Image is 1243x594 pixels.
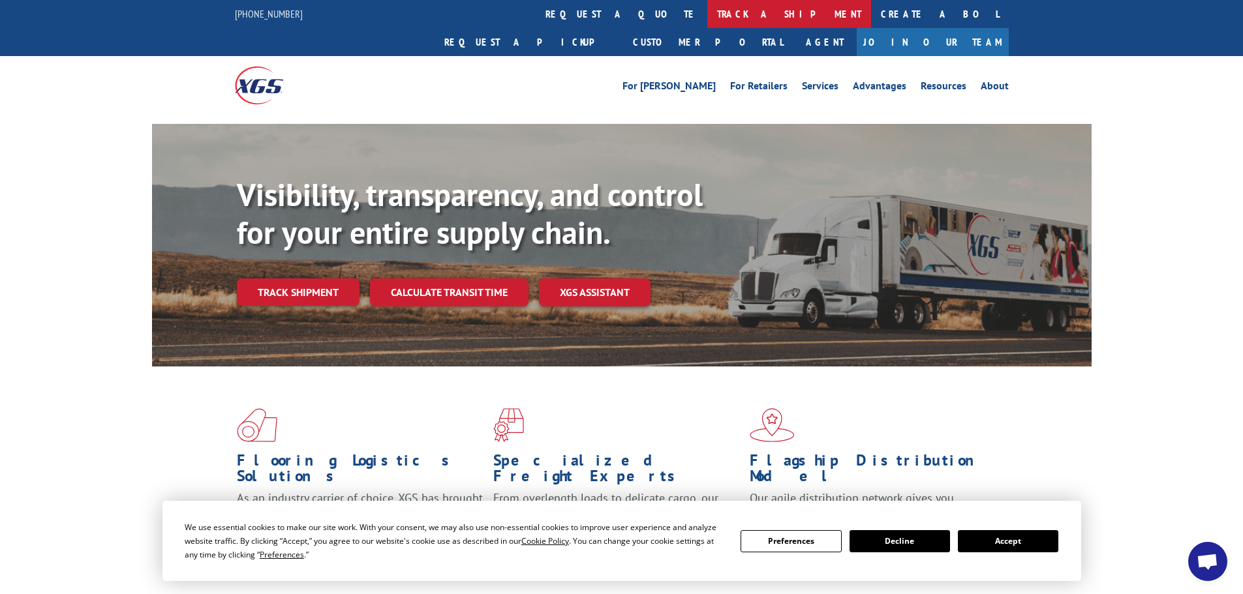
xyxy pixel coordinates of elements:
[1188,542,1227,581] div: Open chat
[370,278,529,306] a: Calculate transit time
[237,174,703,252] b: Visibility, transparency, and control for your entire supply chain.
[185,520,725,561] div: We use essential cookies to make our site work. With your consent, we may also use non-essential ...
[162,501,1081,581] div: Cookie Consent Prompt
[235,7,303,20] a: [PHONE_NUMBER]
[921,81,966,95] a: Resources
[850,530,950,552] button: Decline
[623,28,793,56] a: Customer Portal
[521,535,569,546] span: Cookie Policy
[237,278,360,306] a: Track shipment
[853,81,906,95] a: Advantages
[237,408,277,442] img: xgs-icon-total-supply-chain-intelligence-red
[539,278,651,306] a: XGS ASSISTANT
[730,81,788,95] a: For Retailers
[857,28,1009,56] a: Join Our Team
[260,549,304,560] span: Preferences
[622,81,716,95] a: For [PERSON_NAME]
[493,453,740,490] h1: Specialized Freight Experts
[750,490,990,521] span: Our agile distribution network gives you nationwide inventory management on demand.
[237,490,483,537] span: As an industry carrier of choice, XGS has brought innovation and dedication to flooring logistics...
[237,453,483,490] h1: Flooring Logistics Solutions
[741,530,841,552] button: Preferences
[750,408,795,442] img: xgs-icon-flagship-distribution-model-red
[793,28,857,56] a: Agent
[493,408,524,442] img: xgs-icon-focused-on-flooring-red
[802,81,838,95] a: Services
[435,28,623,56] a: Request a pickup
[750,453,996,490] h1: Flagship Distribution Model
[958,530,1058,552] button: Accept
[981,81,1009,95] a: About
[493,490,740,548] p: From overlength loads to delicate cargo, our experienced staff knows the best way to move your fr...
